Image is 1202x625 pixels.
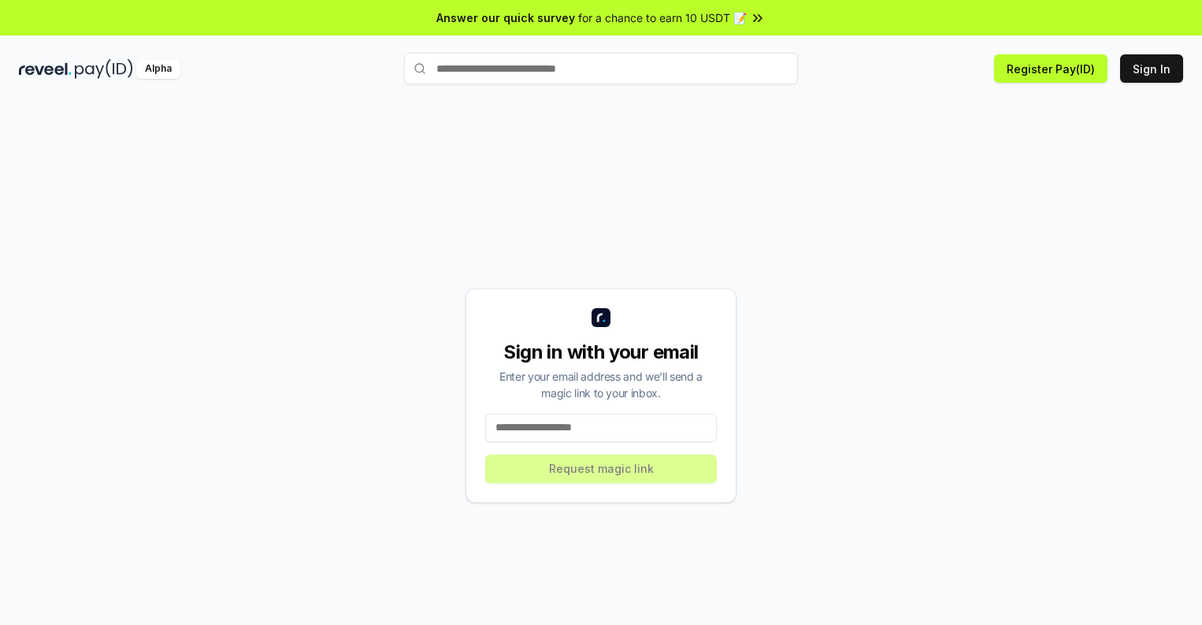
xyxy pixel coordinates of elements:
img: logo_small [592,308,610,327]
div: Enter your email address and we’ll send a magic link to your inbox. [485,368,717,401]
img: pay_id [75,59,133,79]
img: reveel_dark [19,59,72,79]
div: Sign in with your email [485,340,717,365]
span: for a chance to earn 10 USDT 📝 [578,9,747,26]
span: Answer our quick survey [436,9,575,26]
button: Register Pay(ID) [994,54,1107,83]
button: Sign In [1120,54,1183,83]
div: Alpha [136,59,180,79]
